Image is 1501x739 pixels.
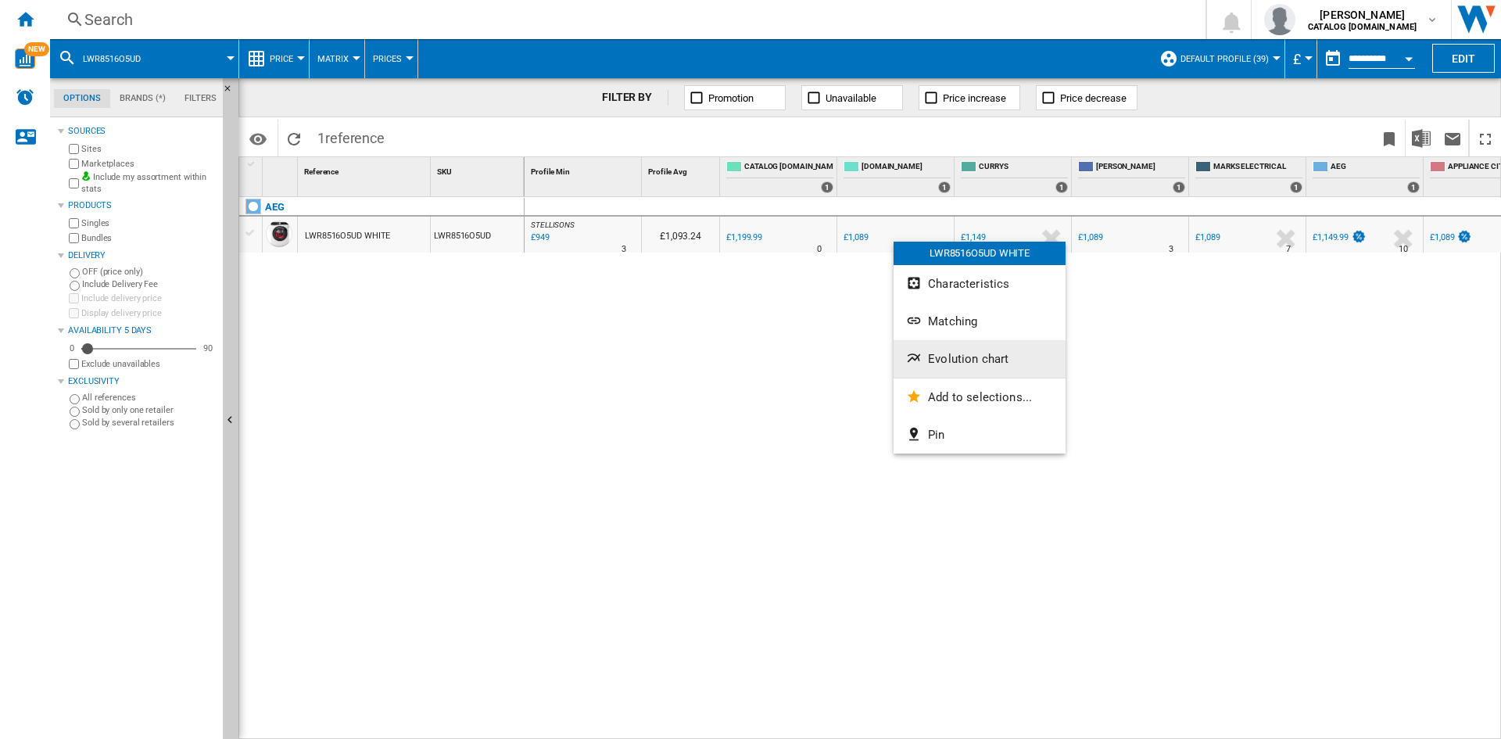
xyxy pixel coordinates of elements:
div: LWR8516O5UD WHITE [894,242,1066,265]
span: Matching [928,314,977,328]
span: Add to selections... [928,390,1032,404]
button: Matching [894,303,1066,340]
button: Characteristics [894,265,1066,303]
span: Characteristics [928,277,1009,291]
button: Add to selections... [894,378,1066,416]
button: Evolution chart [894,340,1066,378]
button: Pin... [894,416,1066,454]
span: Evolution chart [928,352,1008,366]
span: Pin [928,428,944,442]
